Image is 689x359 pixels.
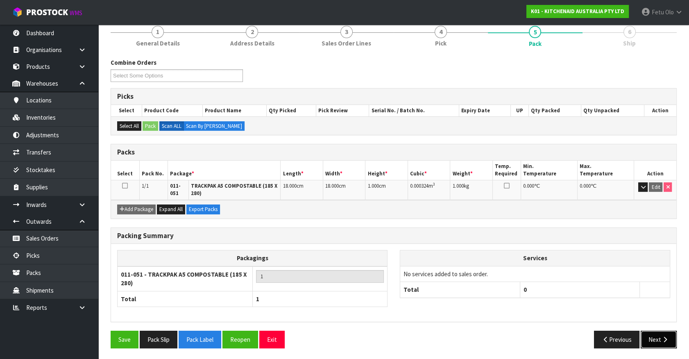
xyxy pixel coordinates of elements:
[12,7,23,17] img: cube-alt.png
[111,161,139,180] th: Select
[118,291,253,307] th: Total
[529,26,541,38] span: 5
[641,331,677,348] button: Next
[184,121,245,131] label: Scan By [PERSON_NAME]
[435,26,447,38] span: 4
[152,26,164,38] span: 1
[528,105,581,116] th: Qty Packed
[408,161,450,180] th: Cubic
[117,232,670,240] h3: Packing Summary
[369,105,459,116] th: Serial No. / Batch No.
[450,161,493,180] th: Weight
[524,286,527,293] span: 0
[511,105,529,116] th: UP
[623,26,636,38] span: 6
[230,39,274,48] span: Address Details
[256,295,259,303] span: 1
[139,161,168,180] th: Pack No.
[634,161,676,180] th: Action
[222,331,258,348] button: Reopen
[521,180,577,200] td: ℃
[111,58,156,67] label: Combine Orders
[117,204,156,214] button: Add Package
[170,182,181,197] strong: 011-051
[400,266,670,282] td: No services added to sales order.
[577,161,634,180] th: Max. Temperature
[521,161,577,180] th: Min. Temperature
[266,105,316,116] th: Qty Picked
[400,282,520,298] th: Total
[118,250,388,266] th: Packagings
[433,182,435,187] sup: 3
[322,39,371,48] span: Sales Order Lines
[410,182,428,189] span: 0.000324
[435,39,446,48] span: Pick
[179,331,221,348] button: Pack Label
[281,180,323,200] td: cm
[142,182,149,189] span: 1/1
[400,250,670,266] th: Services
[459,105,511,116] th: Expiry Date
[323,180,365,200] td: cm
[531,8,624,15] strong: K01 - KITCHENAID AUSTRALIA PTY LTD
[523,182,534,189] span: 0.000
[111,331,138,348] button: Save
[111,105,142,116] th: Select
[121,270,247,287] strong: 011-051 - TRACKPAK A5 COMPOSTABLE (185 X 280)
[526,5,629,18] a: K01 - KITCHENAID AUSTRALIA PTY LTD
[316,105,369,116] th: Pick Review
[652,8,664,16] span: Fetu
[143,121,158,131] button: Pack
[157,204,185,214] button: Expand All
[450,180,493,200] td: kg
[644,105,676,116] th: Action
[665,8,674,16] span: Olo
[325,182,339,189] span: 18.000
[202,105,266,116] th: Product Name
[111,52,677,354] span: Pack
[365,161,408,180] th: Height
[136,39,180,48] span: General Details
[365,180,408,200] td: cm
[117,93,670,100] h3: Picks
[168,161,281,180] th: Package
[580,182,591,189] span: 0.000
[191,182,277,197] strong: TRACKPAK A5 COMPOSTABLE (185 X 280)
[623,39,636,48] span: Ship
[26,7,68,18] span: ProStock
[186,204,220,214] button: Export Packs
[594,331,640,348] button: Previous
[581,105,644,116] th: Qty Unpacked
[323,161,365,180] th: Width
[70,9,82,17] small: WMS
[408,180,450,200] td: m
[281,161,323,180] th: Length
[577,180,634,200] td: ℃
[340,26,353,38] span: 3
[283,182,296,189] span: 18.000
[649,182,662,192] button: Edit
[529,39,542,48] span: Pack
[117,121,141,131] button: Select All
[117,148,670,156] h3: Packs
[492,161,521,180] th: Temp. Required
[140,331,177,348] button: Pack Slip
[246,26,258,38] span: 2
[367,182,378,189] span: 1.000
[159,206,183,213] span: Expand All
[159,121,184,131] label: Scan ALL
[452,182,463,189] span: 1.000
[142,105,203,116] th: Product Code
[259,331,285,348] button: Exit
